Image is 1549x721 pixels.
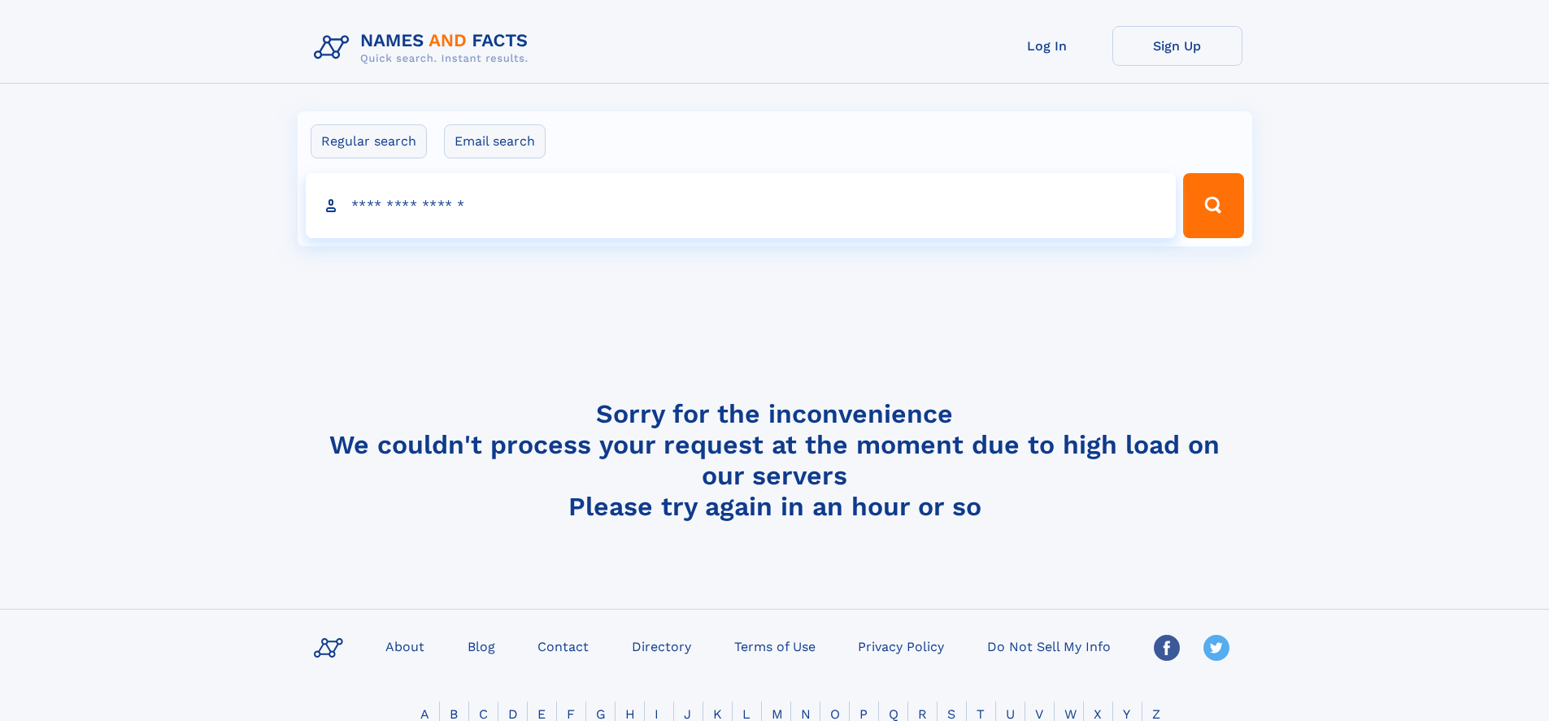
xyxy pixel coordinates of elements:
input: search input [306,173,1177,238]
label: Regular search [311,124,427,159]
a: Blog [461,634,502,658]
a: Contact [531,634,595,658]
label: Email search [444,124,546,159]
h4: Sorry for the inconvenience We couldn't process your request at the moment due to high load on ou... [307,398,1242,522]
button: Search Button [1183,173,1243,238]
a: Do Not Sell My Info [981,634,1117,658]
a: Sign Up [1112,26,1242,66]
a: About [379,634,431,658]
img: Twitter [1203,635,1229,661]
img: Logo Names and Facts [307,26,542,70]
img: Facebook [1154,635,1180,661]
a: Terms of Use [728,634,822,658]
a: Directory [625,634,698,658]
a: Log In [982,26,1112,66]
a: Privacy Policy [851,634,951,658]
